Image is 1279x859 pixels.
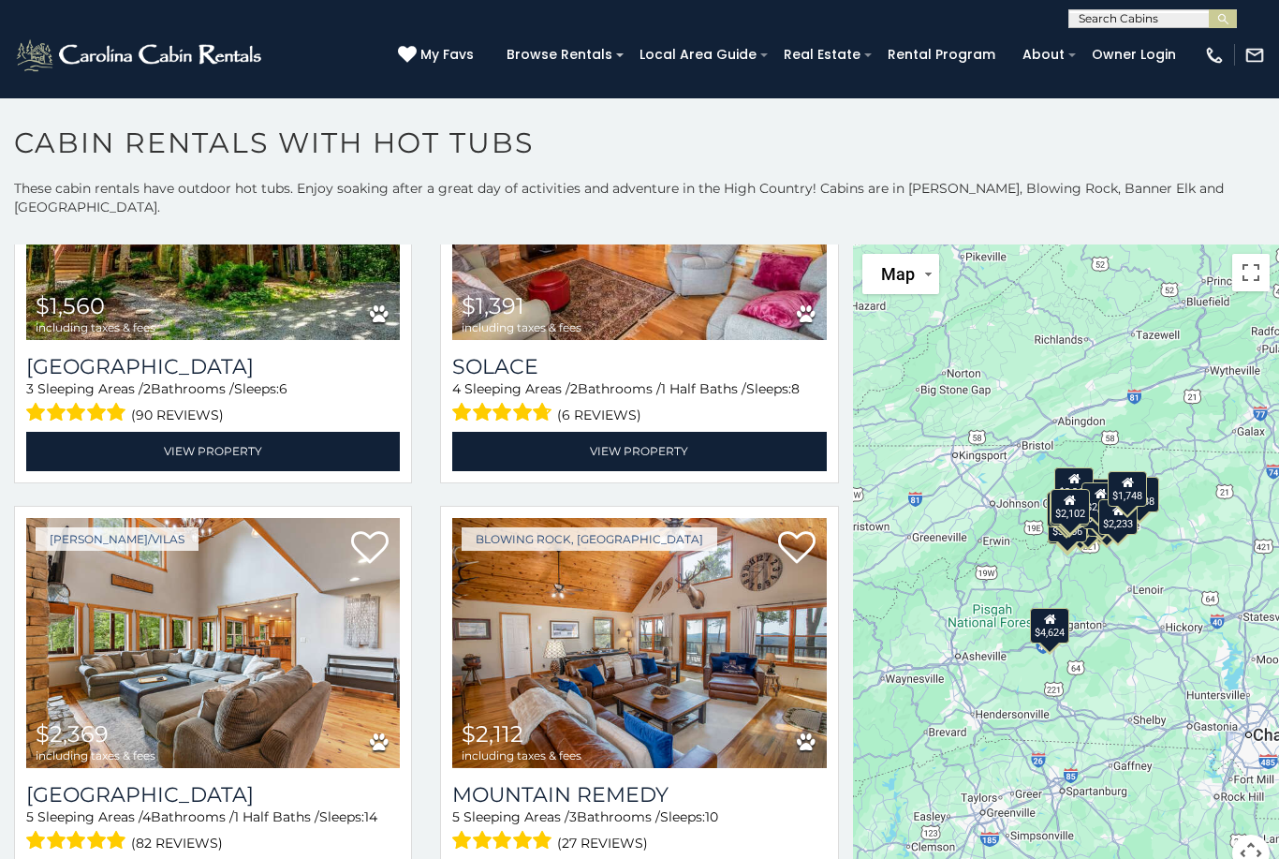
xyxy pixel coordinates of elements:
span: Map [881,264,915,284]
div: $2,254 [1081,482,1121,518]
span: including taxes & fees [462,321,581,333]
a: About [1013,40,1074,69]
img: Mountain Remedy [452,518,826,769]
span: (90 reviews) [131,403,224,427]
button: Change map style [862,254,939,294]
a: View Property [26,432,400,470]
span: $2,369 [36,720,109,748]
a: Real Estate [774,40,870,69]
a: My Favs [398,45,478,66]
span: 5 [26,808,34,825]
a: Mountain Remedy [452,782,826,807]
span: (27 reviews) [557,831,648,855]
span: $1,560 [36,292,105,319]
div: $2,369 [1054,467,1094,503]
span: My Favs [420,45,474,65]
a: [GEOGRAPHIC_DATA] [26,354,400,379]
a: Solace [452,354,826,379]
h3: Chestnut Falls [26,354,400,379]
span: 3 [26,380,34,397]
a: Local Area Guide [630,40,766,69]
div: Sleeping Areas / Bathrooms / Sleeps: [452,379,826,427]
a: Rental Program [878,40,1005,69]
span: 14 [364,808,377,825]
span: 1 Half Baths / [661,380,746,397]
a: Mountain Remedy $2,112 including taxes & fees [452,518,826,769]
a: Browse Rentals [497,40,622,69]
img: phone-regular-white.png [1204,45,1225,66]
span: 1 Half Baths / [234,808,319,825]
a: [PERSON_NAME]/Vilas [36,527,198,551]
div: $2,102 [1051,489,1090,525]
img: mail-regular-white.png [1244,45,1265,66]
div: Sleeping Areas / Bathrooms / Sleeps: [26,379,400,427]
div: $1,560 [1047,492,1086,527]
img: Stone Mountain Lodge [26,518,400,769]
div: $4,624 [1031,608,1070,644]
span: including taxes & fees [36,321,155,333]
span: 3 [569,808,577,825]
a: Add to favorites [778,529,816,569]
button: Toggle fullscreen view [1232,254,1270,291]
span: 2 [143,380,151,397]
span: including taxes & fees [36,749,155,762]
div: $1,748 [1108,471,1147,507]
span: 5 [452,808,460,825]
a: View Property [452,432,826,470]
h3: Stone Mountain Lodge [26,782,400,807]
span: 6 [279,380,287,397]
a: [GEOGRAPHIC_DATA] [26,782,400,807]
img: White-1-2.png [14,37,267,74]
a: Add to favorites [351,529,389,569]
a: Blowing Rock, [GEOGRAPHIC_DATA] [462,527,717,551]
span: (82 reviews) [131,831,223,855]
span: 10 [705,808,718,825]
div: $2,233 [1099,499,1139,535]
span: (6 reviews) [557,403,641,427]
a: Stone Mountain Lodge $2,369 including taxes & fees [26,518,400,769]
span: including taxes & fees [462,749,581,762]
span: $2,112 [462,720,523,748]
span: 8 [791,380,800,397]
div: Sleeping Areas / Bathrooms / Sleeps: [26,807,400,855]
span: 4 [452,380,461,397]
span: 2 [570,380,578,397]
span: 4 [142,808,151,825]
a: Owner Login [1082,40,1185,69]
span: $1,391 [462,292,524,319]
div: Sleeping Areas / Bathrooms / Sleeps: [452,807,826,855]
